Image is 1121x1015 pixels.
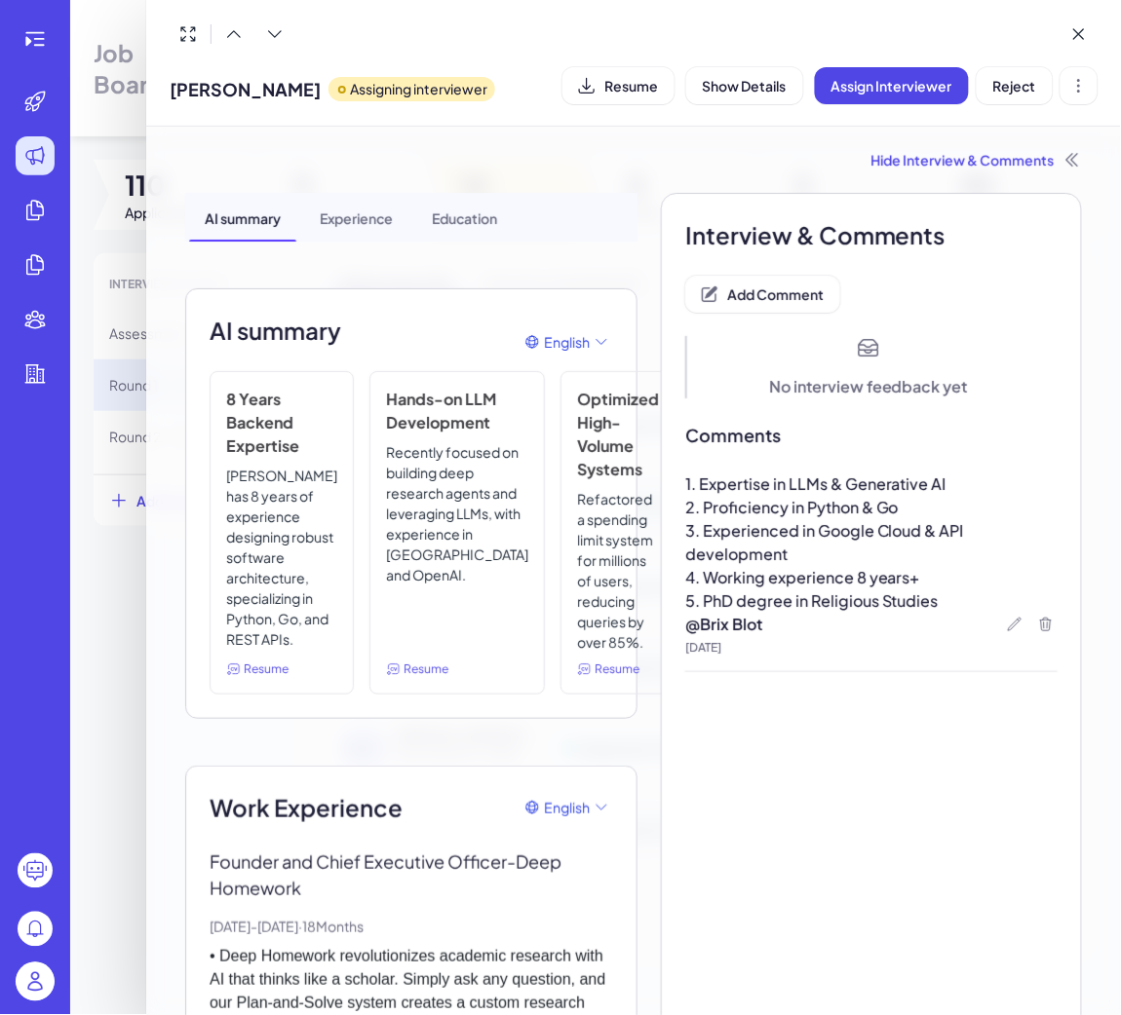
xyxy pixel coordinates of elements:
span: 2. Proficiency in Python & Go [685,497,899,517]
span: [PERSON_NAME] [170,76,321,102]
span: Interview & Comments [685,217,1058,252]
p: Assigning interviewer [350,79,487,99]
div: Experience [304,193,408,242]
p: Recently focused on building deep research agents and leveraging LLMs, with experience in [GEOGRA... [386,442,528,653]
div: No interview feedback yet [769,375,968,398]
span: Resume [604,77,658,94]
button: Resume [562,67,675,104]
button: Assign Interviewer [815,67,969,104]
span: Resume [595,660,639,678]
div: Education [416,193,513,242]
span: English [544,332,590,353]
p: @ Brix Blot [685,613,1058,636]
p: [DATE] - [DATE] · 18 Months [210,917,613,937]
button: Add Comment [685,276,840,313]
span: 4. Working experience 8 years+ [685,567,920,587]
span: Comments [685,422,1058,449]
span: Show Details [703,77,787,94]
p: Refactored a spending limit system for millions of users, reducing queries by over 85%. [577,489,659,653]
p: [PERSON_NAME] has 8 years of experience designing robust software architecture, specializing in P... [226,466,337,653]
span: Assign Interviewer [831,77,952,94]
span: Resume [244,660,289,678]
span: Work Experience [210,790,403,825]
h3: Optimized High-Volume Systems [577,388,659,481]
p: [DATE] [685,640,1058,656]
h2: AI summary [210,313,341,348]
span: Reject [993,77,1036,94]
span: 5. PhD degree in Religious Studies [685,590,939,611]
p: Founder and Chief Executive Officer - Deep Homework [210,848,613,901]
div: Hide Interview & Comments [185,150,1082,169]
span: 1. Expertise in LLMs & Generative AI [685,473,947,494]
button: Reject [977,67,1053,104]
span: Resume [404,660,448,678]
span: English [544,798,590,818]
div: AI summary [189,193,296,242]
h3: 8 Years Backend Expertise [226,388,337,458]
h3: Hands-on LLM Development [386,388,528,434]
button: Show Details [686,67,803,104]
span: Add Comment [727,285,824,303]
span: 3. Experienced in Google Cloud & API development [685,520,967,564]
